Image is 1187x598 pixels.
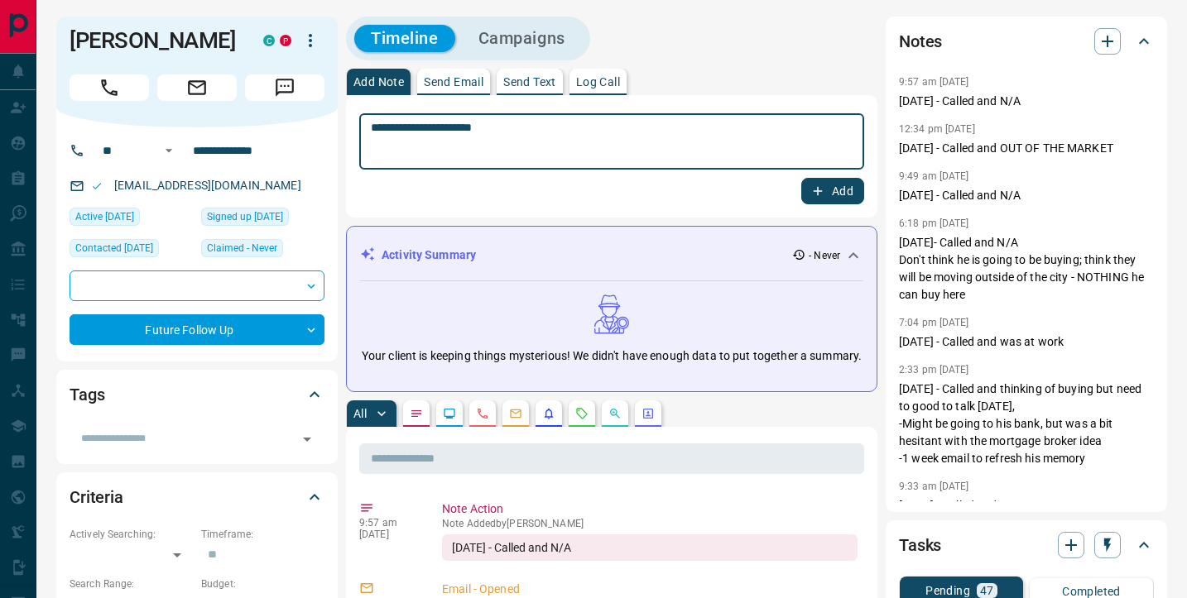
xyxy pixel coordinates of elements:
p: Budget: [201,576,324,591]
p: [DATE] - Called and OUT OF THE MARKET [899,140,1154,157]
p: [DATE] - Called and N/A [899,187,1154,204]
svg: Email Valid [91,180,103,192]
div: Thu May 02 2024 [70,208,193,231]
p: 12:34 pm [DATE] [899,123,975,135]
span: Contacted [DATE] [75,240,153,256]
svg: Notes [410,407,423,420]
span: Signed up [DATE] [207,208,283,225]
p: [DATE] [359,529,417,540]
p: 2:33 pm [DATE] [899,364,969,376]
p: 9:33 am [DATE] [899,481,969,492]
p: Activity Summary [382,246,476,264]
button: Timeline [354,25,455,52]
p: 6:18 pm [DATE] [899,218,969,229]
button: Add [801,178,864,204]
p: Note Action [442,500,858,518]
p: Timeframe: [201,527,324,542]
p: Search Range: [70,576,193,591]
button: Campaigns [462,25,582,52]
span: Message [245,74,324,101]
span: Claimed - Never [207,240,277,256]
svg: Opportunities [608,407,622,420]
a: [EMAIL_ADDRESS][DOMAIN_NAME] [114,179,301,192]
p: 9:57 am [DATE] [899,76,969,88]
svg: Calls [476,407,489,420]
p: Send Email [424,76,483,88]
h2: Tags [70,381,104,408]
button: Open [159,141,179,160]
div: property.ca [280,35,291,46]
p: [DATE] - Called and thinking of buying but need to good to talk [DATE], -Might be going to his ba... [899,380,1154,467]
div: Wed Jul 09 2025 [70,239,193,262]
p: [DATE]- Called and N/A Don't think he is going to be buying; think they will be moving outside of... [899,234,1154,304]
p: 9:49 am [DATE] [899,170,969,182]
span: Active [DATE] [75,208,134,225]
div: Future Follow Up [70,314,324,345]
p: Send Text [503,76,556,88]
span: Call [70,74,149,101]
p: [DATE] - Called and N/A [899,93,1154,110]
div: Activity Summary- Never [360,240,863,270]
div: [DATE] - Called and N/A [442,534,858,561]
div: Tags [70,375,324,414]
svg: Agent Actions [642,407,655,420]
p: Log Call [576,76,620,88]
h2: Notes [899,28,942,55]
p: All [353,408,367,419]
svg: Emails [509,407,522,420]
div: Notes [899,22,1154,61]
h2: Tasks [899,532,941,558]
p: Email - Opened [442,581,858,598]
span: Email [157,74,237,101]
h2: Criteria [70,484,123,510]
p: 9:57 am [359,517,417,529]
svg: Requests [575,407,589,420]
svg: Listing Alerts [542,407,555,420]
p: 47 [980,585,994,596]
p: Pending [925,585,970,596]
div: Tasks [899,525,1154,565]
p: [DATE] - Called and N/A [899,497,1154,514]
p: Add Note [353,76,404,88]
p: Actively Searching: [70,527,193,542]
div: Criteria [70,477,324,517]
p: 7:04 pm [DATE] [899,317,969,328]
button: Open [296,428,319,451]
p: - Never [809,248,840,263]
p: Note Added by [PERSON_NAME] [442,518,858,529]
p: Completed [1062,586,1121,597]
p: [DATE] - Called and was at work [899,333,1154,351]
div: Sun Dec 02 2018 [201,208,324,231]
div: condos.ca [263,35,275,46]
h1: [PERSON_NAME] [70,27,238,54]
svg: Lead Browsing Activity [443,407,456,420]
p: Your client is keeping things mysterious! We didn't have enough data to put together a summary. [362,347,862,365]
